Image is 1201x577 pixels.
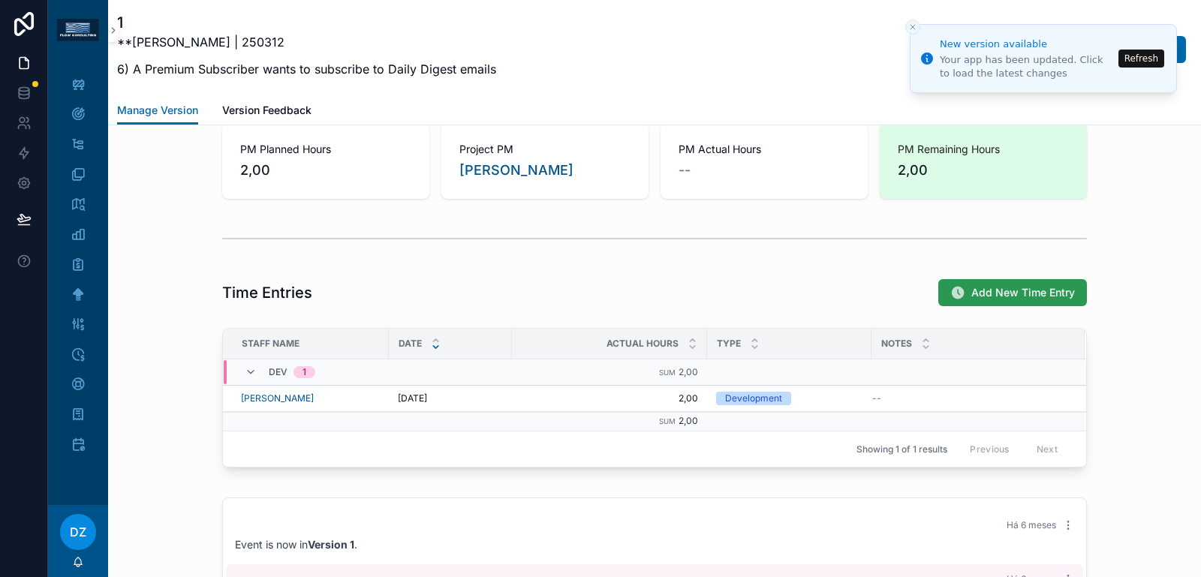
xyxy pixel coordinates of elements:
span: Actual Hours [607,338,679,350]
a: Manage Version [117,97,198,125]
span: Project PM [459,142,631,157]
img: App logo [57,19,99,41]
div: 1 [303,366,306,378]
a: [PERSON_NAME] [459,160,573,181]
p: 6) A Premium Subscriber wants to subscribe to Daily Digest emails [117,60,496,78]
h1: Time Entries [222,282,312,303]
a: Version Feedback [222,97,312,127]
span: -- [872,392,881,404]
span: DEV [269,366,287,378]
span: Staff Name [242,338,299,350]
span: Event is now in . [235,538,357,551]
span: 2,00 [521,392,698,404]
span: Type [717,338,741,350]
button: Close toast [905,20,920,35]
div: scrollable content [48,60,108,477]
small: Sum [659,368,676,377]
button: Refresh [1118,50,1164,68]
span: [DATE] [398,392,427,404]
h1: 1 [117,12,496,33]
small: Sum [659,417,676,425]
span: Manage Version [117,103,198,118]
p: **[PERSON_NAME] | 250312 [117,33,496,51]
span: Há 6 meses [1007,519,1056,530]
a: [PERSON_NAME] [241,392,314,404]
span: Notes [881,338,912,350]
span: Version Feedback [222,103,312,118]
span: 2,00 [240,160,411,181]
strong: Version 1 [308,538,354,551]
span: Date [399,338,422,350]
button: Add New Time Entry [938,279,1087,306]
span: 2,00 [679,415,698,426]
span: Showing 1 of 1 results [856,443,947,455]
div: Your app has been updated. Click to load the latest changes [940,53,1114,80]
span: 2,00 [898,160,1069,181]
div: Development [725,392,782,405]
span: Add New Time Entry [971,285,1075,300]
span: PM Actual Hours [679,142,850,157]
span: DZ [70,523,86,541]
div: New version available [940,37,1114,52]
span: 2,00 [679,366,698,377]
span: -- [679,160,691,181]
span: PM Remaining Hours [898,142,1069,157]
span: PM Planned Hours [240,142,411,157]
